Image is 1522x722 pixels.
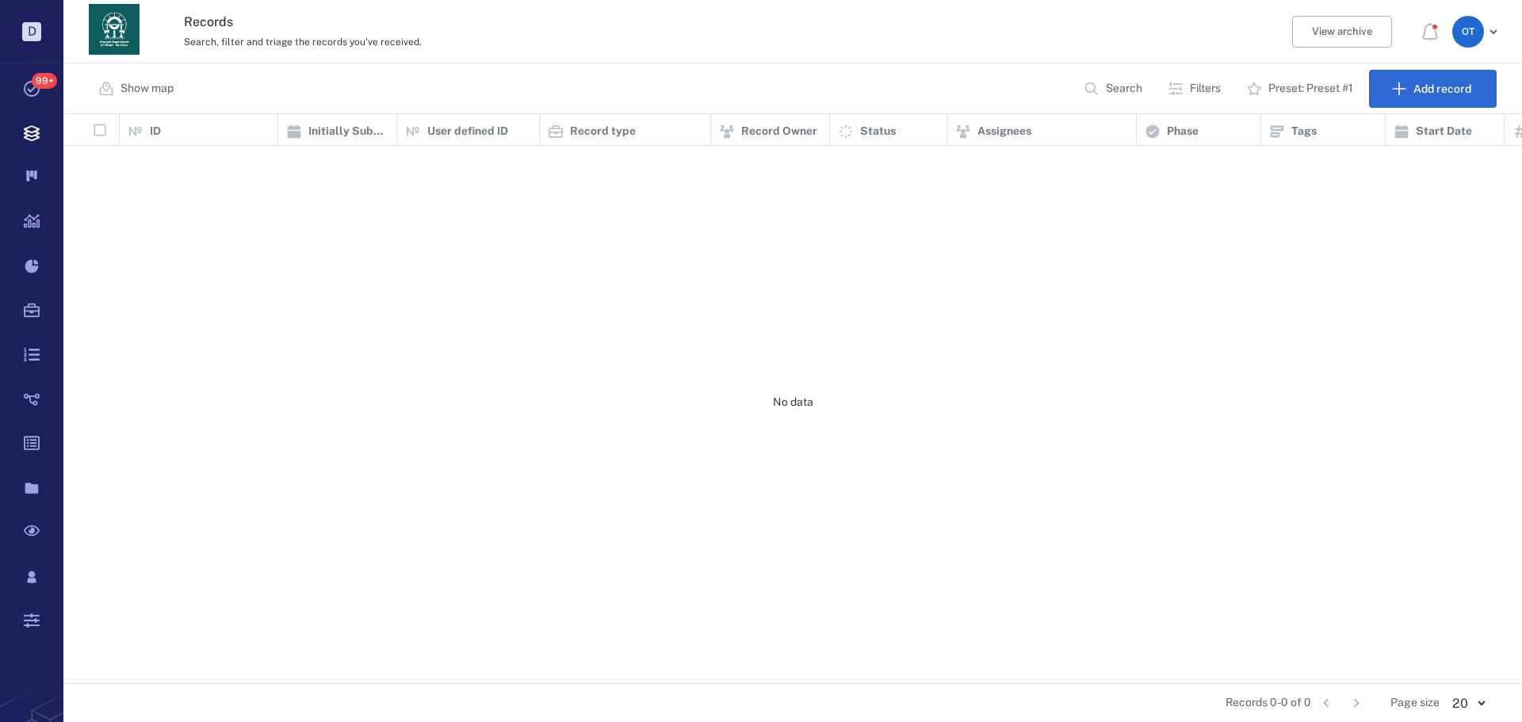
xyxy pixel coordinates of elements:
button: Preset: Preset #1 [1237,70,1366,108]
p: Tags [1291,124,1317,139]
span: Records 0-0 of 0 [1226,695,1311,711]
span: Page size [1390,695,1440,711]
p: Record type [570,124,636,139]
button: Filters [1158,70,1233,108]
nav: pagination navigation [1311,690,1371,716]
span: Search, filter and triage the records you've received. [184,36,422,48]
p: Phase [1167,124,1199,139]
button: Add record [1369,70,1497,108]
button: Show map [89,70,186,108]
p: Initially Submitted Date [308,124,388,139]
p: Filters [1190,81,1221,97]
div: O T [1452,16,1484,48]
button: OT [1452,16,1503,48]
p: ID [150,124,161,139]
h3: Records [184,13,1048,32]
p: Search [1106,81,1142,97]
div: 20 [1440,694,1497,712]
p: Preset: Preset #1 [1268,81,1353,97]
button: View archive [1292,16,1392,48]
a: Go home [89,4,140,60]
span: 99+ [32,73,57,89]
button: Search [1074,70,1155,108]
p: Show map [120,81,174,97]
p: Record Owner [741,124,817,139]
p: D [22,22,41,41]
p: User defined ID [427,124,508,139]
p: Start Date [1416,124,1472,139]
img: Georgia Department of Human Services logo [89,4,140,55]
p: Assignees [977,124,1031,139]
p: Status [860,124,896,139]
